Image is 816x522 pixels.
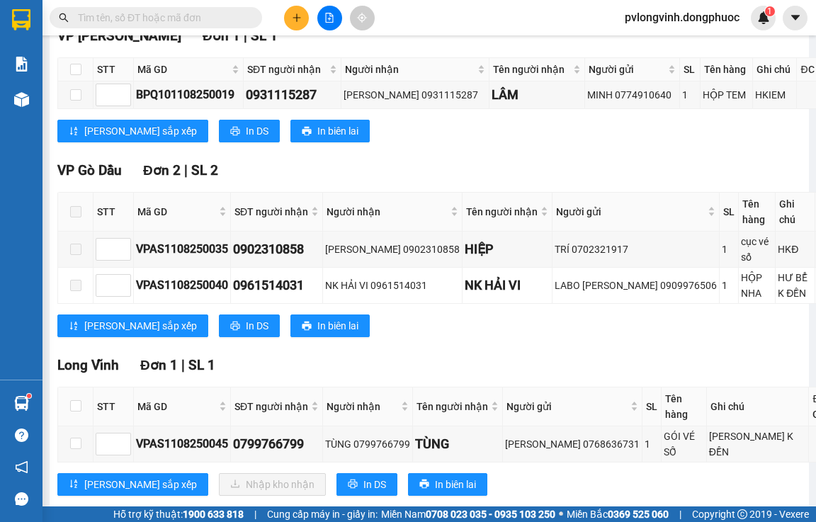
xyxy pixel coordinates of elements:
span: file-add [324,13,334,23]
div: TRÍ 0702321917 [555,242,717,257]
span: Decrease Value [115,444,130,455]
button: sort-ascending[PERSON_NAME] sắp xếp [57,473,208,496]
span: In DS [246,123,268,139]
img: logo-vxr [12,9,30,30]
span: sort-ascending [69,126,79,137]
span: notification [15,460,28,474]
div: VPAS1108250045 [136,435,228,453]
div: [PERSON_NAME] 0931115287 [344,87,487,103]
span: [PERSON_NAME] sắp xếp [84,477,197,492]
td: BPQ101108250019 [134,81,244,109]
div: 0902310858 [233,239,320,259]
span: printer [302,321,312,332]
span: Decrease Value [115,285,130,296]
div: cục vé số [741,234,773,265]
span: Decrease Value [115,249,130,260]
span: Cung cấp máy in - giấy in: [267,506,378,522]
div: GÓI VÉ SỐ [664,429,704,460]
span: SL 1 [188,357,215,373]
span: 12:05:06 [DATE] [31,103,86,111]
button: printerIn biên lai [408,473,487,496]
th: STT [93,387,134,426]
div: HKĐ [778,242,812,257]
div: HƯ BỂ K ĐỀN [778,270,812,301]
div: 1 [722,242,736,257]
span: [PERSON_NAME]: [4,91,147,100]
div: HỘP TEM [703,87,750,103]
div: HKIEM [755,87,795,103]
strong: 0369 525 060 [608,509,669,520]
span: SĐT người nhận [234,204,308,220]
span: plus [292,13,302,23]
td: VPAS1108250045 [134,426,231,463]
span: Tên người nhận [466,204,538,220]
span: Increase Value [115,239,130,249]
span: Hotline: 19001152 [112,63,174,72]
span: Đơn 2 [143,162,181,178]
td: VPAS1108250040 [134,268,231,304]
td: TÙNG [413,426,503,463]
span: Tên người nhận [416,399,488,414]
button: caret-down [783,6,807,30]
div: MINH 0774910640 [587,87,677,103]
span: | [181,357,185,373]
span: printer [230,126,240,137]
strong: ĐỒNG PHƯỚC [112,8,194,20]
span: down [119,96,127,105]
span: In biên lai [317,318,358,334]
span: ⚪️ [559,511,563,517]
th: Ghi chú [707,387,810,426]
div: 1 [645,436,659,452]
span: Miền Bắc [567,506,669,522]
span: sort-ascending [69,321,79,332]
div: HỘP NHA [741,270,773,301]
div: 0961514031 [233,276,320,295]
span: Người gửi [556,204,705,220]
td: VPAS1108250035 [134,232,231,268]
span: pvlongvinh.dongphuoc [613,8,751,26]
input: Tìm tên, số ĐT hoặc mã đơn [78,10,245,25]
span: Người nhận [327,399,398,414]
button: printerIn DS [219,120,280,142]
span: up [119,240,127,249]
button: aim [350,6,375,30]
span: printer [302,126,312,137]
span: ----------------------------------------- [38,76,174,88]
span: copyright [737,509,747,519]
span: [PERSON_NAME] sắp xếp [84,318,197,334]
button: downloadNhập kho nhận [219,473,326,496]
span: SĐT người nhận [247,62,327,77]
div: [PERSON_NAME] K ĐỀN [709,429,807,460]
div: NK HẢI VI 0961514031 [325,278,460,293]
div: TÙNG [415,434,500,454]
span: Increase Value [115,84,130,95]
span: 01 Võ Văn Truyện, KP.1, Phường 2 [112,42,195,60]
span: Increase Value [115,433,130,444]
span: 1 [767,6,772,16]
button: printerIn biên lai [290,314,370,337]
strong: 0708 023 035 - 0935 103 250 [426,509,555,520]
span: SL 2 [191,162,218,178]
th: SL [680,58,701,81]
th: Ghi chú [776,193,815,232]
span: printer [230,321,240,332]
span: Miền Nam [381,506,555,522]
span: In ngày: [4,103,86,111]
button: plus [284,6,309,30]
span: VP [PERSON_NAME] [57,28,181,44]
td: LÂM [489,81,585,109]
div: TÙNG 0799766799 [325,436,410,452]
th: STT [93,58,134,81]
span: down [119,446,127,454]
span: up [119,86,127,94]
button: sort-ascending[PERSON_NAME] sắp xếp [57,120,208,142]
span: down [119,251,127,259]
button: file-add [317,6,342,30]
div: LABO [PERSON_NAME] 0909976506 [555,278,717,293]
span: printer [348,479,358,490]
td: 0961514031 [231,268,323,304]
td: 0931115287 [244,81,341,109]
div: 0799766799 [233,434,320,454]
div: VPAS1108250040 [136,276,228,294]
img: icon-new-feature [757,11,770,24]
